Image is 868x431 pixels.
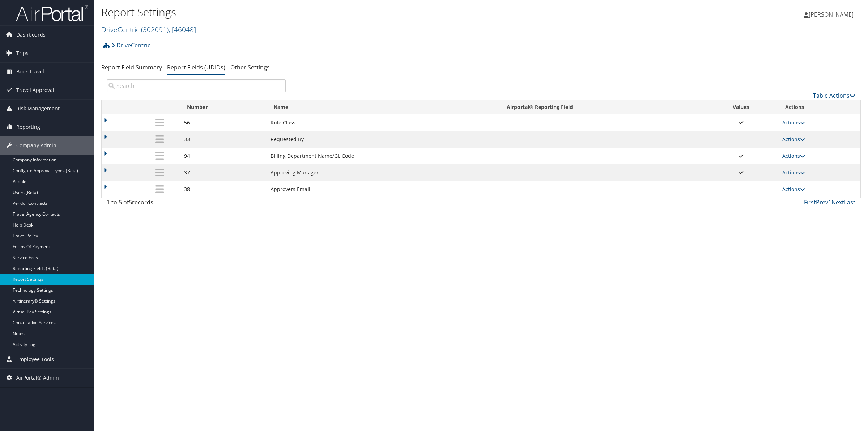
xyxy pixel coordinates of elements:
span: Book Travel [16,63,44,81]
a: 1 [828,198,831,206]
span: [PERSON_NAME] [809,10,854,18]
h1: Report Settings [101,5,608,20]
span: Risk Management [16,100,60,118]
a: Next [831,198,844,206]
a: Actions [782,119,805,126]
td: 56 [180,114,267,131]
td: 38 [180,181,267,198]
th: Actions [779,100,860,114]
a: Actions [782,136,805,143]
a: DriveCentric [101,25,196,34]
span: Reporting [16,118,40,136]
td: 33 [180,131,267,148]
a: Report Field Summary [101,63,162,71]
span: , [ 46048 ] [169,25,196,34]
a: Actions [782,152,805,159]
td: Rule Class [267,114,500,131]
a: Other Settings [230,63,270,71]
span: Travel Approval [16,81,54,99]
input: Search [107,79,286,92]
div: 1 to 5 of records [107,198,286,210]
a: Table Actions [813,92,855,100]
a: Prev [816,198,828,206]
a: DriveCentric [111,38,150,52]
td: 37 [180,164,267,181]
a: Actions [782,186,805,193]
span: Dashboards [16,26,46,44]
span: Trips [16,44,29,62]
td: Requested By [267,131,500,148]
span: AirPortal® Admin [16,369,59,387]
th: Number [180,100,267,114]
a: Last [844,198,855,206]
a: [PERSON_NAME] [804,4,861,25]
th: : activate to sort column descending [139,100,181,114]
th: Values [703,100,779,114]
td: Approving Manager [267,164,500,181]
td: Billing Department Name/GL Code [267,148,500,164]
th: Airportal&reg; Reporting Field [500,100,703,114]
th: Name [267,100,500,114]
span: Employee Tools [16,350,54,368]
a: First [804,198,816,206]
a: Report Fields (UDIDs) [167,63,225,71]
span: ( 302091 ) [141,25,169,34]
img: airportal-logo.png [16,5,88,22]
span: 5 [129,198,132,206]
td: Approvers Email [267,181,500,198]
td: 94 [180,148,267,164]
span: Company Admin [16,136,56,155]
a: Actions [782,169,805,176]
